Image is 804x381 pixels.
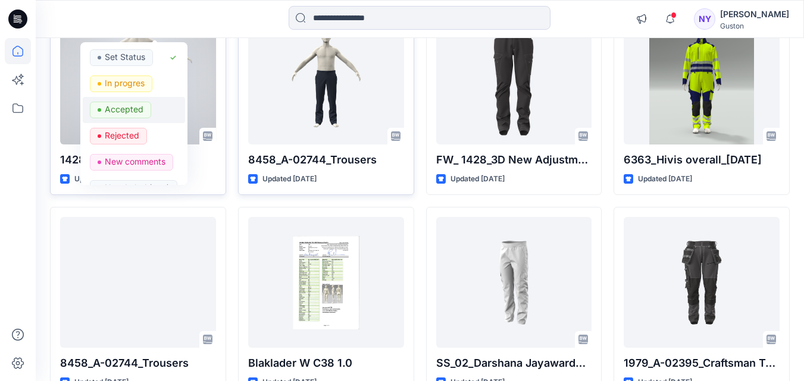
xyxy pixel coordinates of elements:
p: Updated [DATE] [262,173,317,185]
div: Guston [720,21,789,30]
p: New comments [105,154,165,169]
a: FW_ 1428_3D New Adjustment_09-09-2025 [436,14,592,144]
p: Blaklader W C38 1.0 [248,355,404,371]
a: 8458_A-02744_Trousers [248,14,404,144]
p: New Label (test) [105,180,170,196]
p: Accepted [105,102,143,117]
a: 1979_A-02395_Craftsman Trousers Striker [624,217,780,348]
p: 1979_A-02395_Craftsman Trousers Striker [624,355,780,371]
p: Updated [DATE] [451,173,505,185]
p: Rejected [105,128,139,143]
div: NY [694,8,715,30]
a: SS_02_Darshana Jayawardhana [436,217,592,348]
p: 8458_A-02744_Trousers [60,355,216,371]
p: 8458_A-02744_Trousers [248,152,404,168]
a: Blaklader W C38 1.0 [248,217,404,348]
div: [PERSON_NAME] [720,7,789,21]
p: Set Status [105,49,145,65]
p: Updated [DATE] [74,173,129,185]
p: FW_ 1428_3D New Adjustment_[DATE] [436,152,592,168]
p: 6363_Hivis overall_[DATE] [624,152,780,168]
p: 1428 Z [60,152,216,168]
a: 1428 Z [60,14,216,144]
p: SS_02_Darshana Jayawardhana [436,355,592,371]
p: In progres [105,75,145,91]
a: 6363_Hivis overall_01-09-2025 [624,14,780,144]
a: 8458_A-02744_Trousers [60,217,216,348]
p: Updated [DATE] [638,173,692,185]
